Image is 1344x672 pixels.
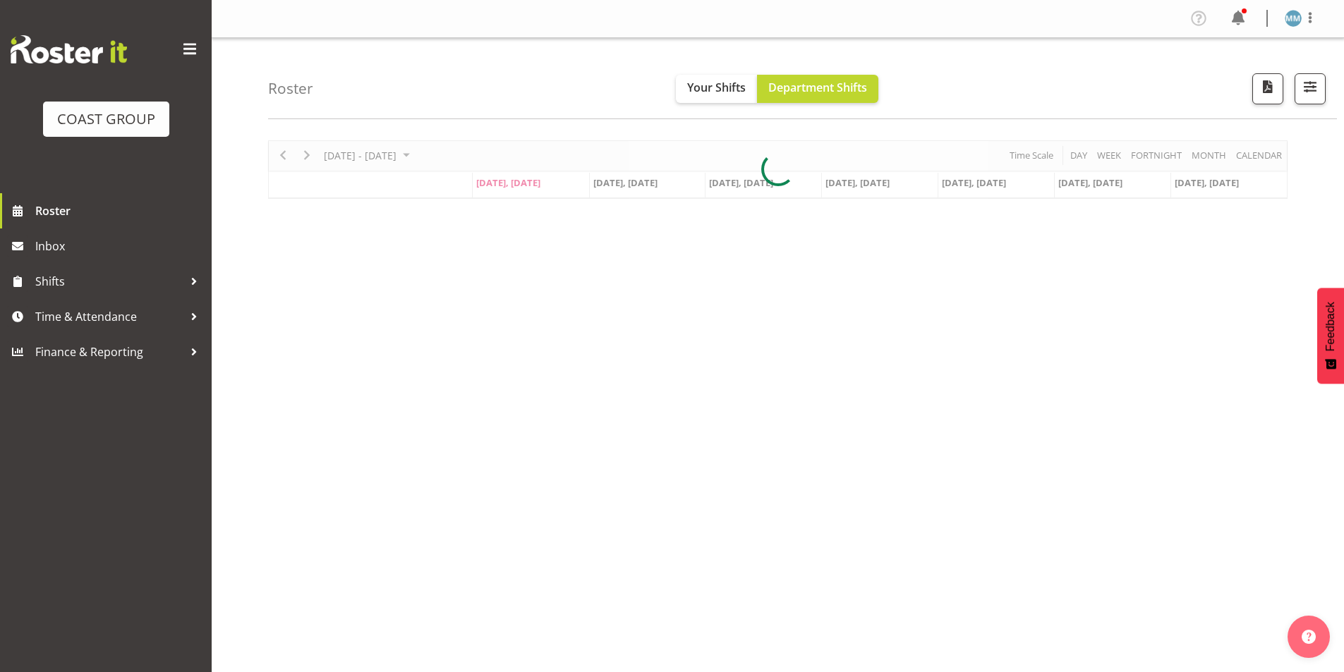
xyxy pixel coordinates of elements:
[268,80,313,97] h4: Roster
[768,80,867,95] span: Department Shifts
[11,35,127,63] img: Rosterit website logo
[35,306,183,327] span: Time & Attendance
[57,109,155,130] div: COAST GROUP
[1285,10,1302,27] img: matthew-mcfarlane259.jpg
[1317,288,1344,384] button: Feedback - Show survey
[35,200,205,221] span: Roster
[687,80,746,95] span: Your Shifts
[1324,302,1337,351] span: Feedback
[1295,73,1326,104] button: Filter Shifts
[35,236,205,257] span: Inbox
[676,75,757,103] button: Your Shifts
[757,75,878,103] button: Department Shifts
[1302,630,1316,644] img: help-xxl-2.png
[1252,73,1283,104] button: Download a PDF of the roster according to the set date range.
[35,271,183,292] span: Shifts
[35,341,183,362] span: Finance & Reporting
